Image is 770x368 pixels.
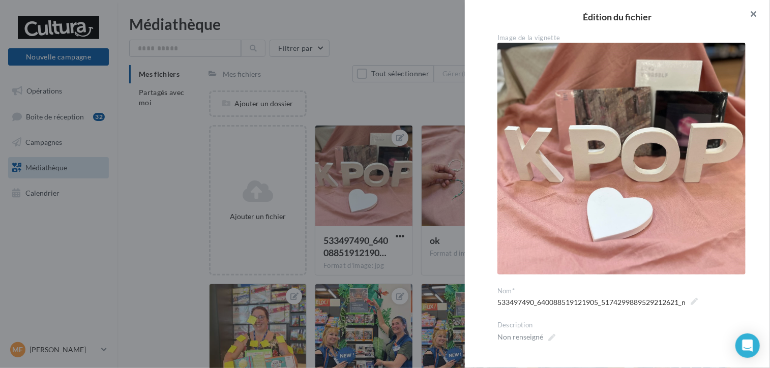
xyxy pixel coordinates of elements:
img: 533497490_640088519121905_5174299889529212621_n [497,43,746,274]
h2: Édition du fichier [481,12,754,21]
div: Open Intercom Messenger [735,333,760,358]
span: 533497490_640088519121905_5174299889529212621_n [497,295,698,310]
div: Image de la vignette [497,34,746,43]
div: Description [497,321,746,330]
span: Non renseigné [497,330,555,344]
div: Tags [497,355,746,364]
